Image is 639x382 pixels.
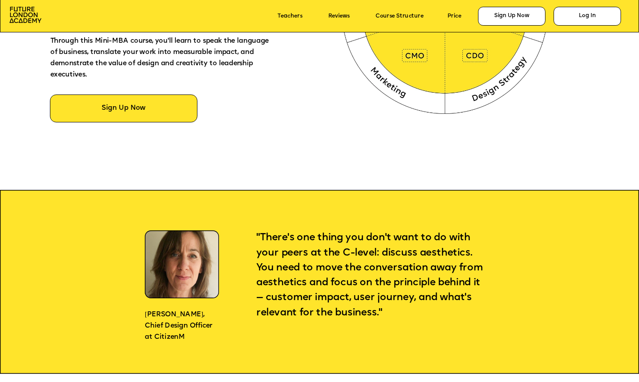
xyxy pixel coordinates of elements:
[50,38,271,78] span: Through this Mini-MBA course, you'll learn to speak the language of business, translate your work...
[328,13,349,19] a: Reviews
[277,13,303,19] a: Teachers
[145,311,205,318] span: [PERSON_NAME],
[9,7,41,23] img: image-aac980e9-41de-4c2d-a048-f29dd30a0068.png
[375,13,424,19] a: Course Structure
[145,323,214,341] span: Chief Design Officer at CitizenM
[447,13,461,19] a: Price
[256,233,485,318] span: "There's one thing you don't want to do with your peers at the C-level: discuss aesthetics. You n...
